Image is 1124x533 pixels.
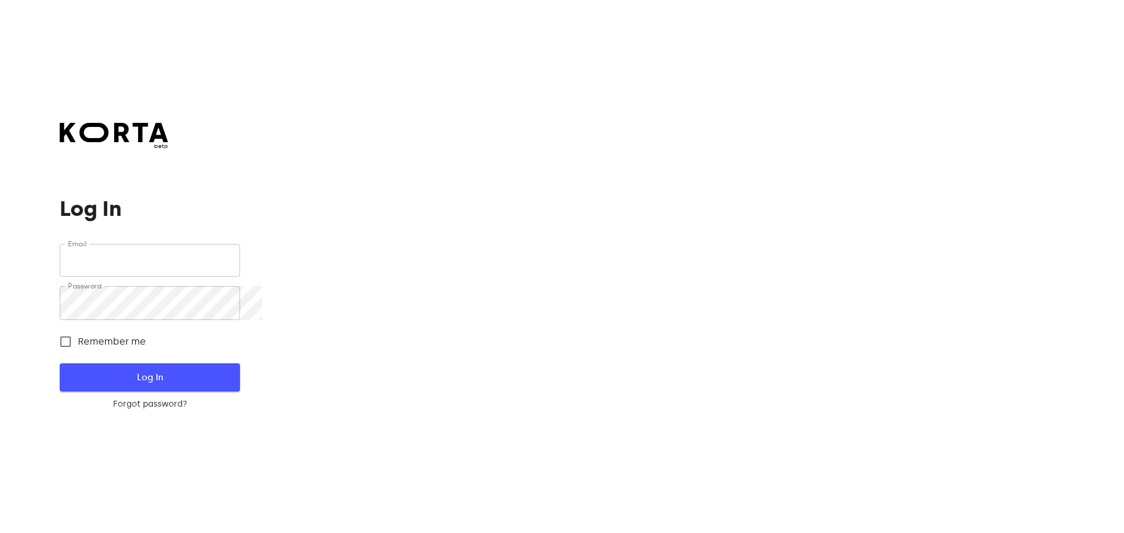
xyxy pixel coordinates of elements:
[60,197,239,221] h1: Log In
[78,335,146,349] span: Remember me
[60,123,168,150] a: beta
[60,398,239,410] a: Forgot password?
[60,142,168,150] span: beta
[78,370,221,385] span: Log In
[60,123,168,142] img: Korta
[60,363,239,391] button: Log In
